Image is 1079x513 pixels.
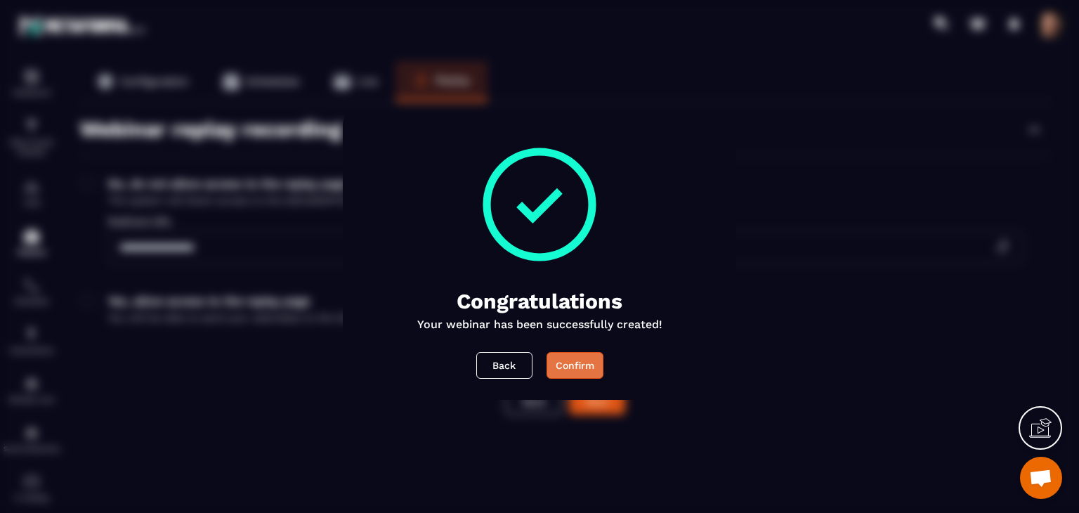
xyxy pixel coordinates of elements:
div: Mở cuộc trò chuyện [1020,457,1062,499]
div: Confirm [556,358,594,372]
p: Congratulations [457,289,622,313]
button: Back [476,352,532,379]
p: Your webinar has been successfully created! [417,318,662,331]
button: Confirm [547,352,603,379]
